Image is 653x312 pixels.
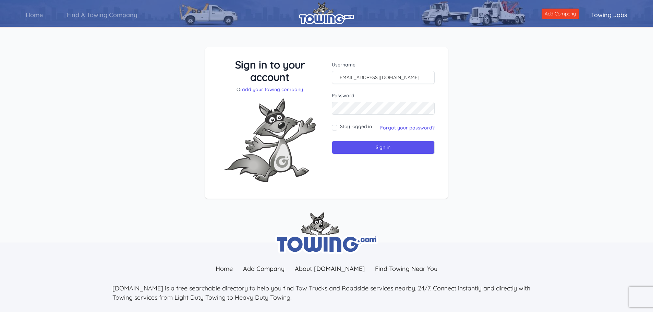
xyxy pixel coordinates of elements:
a: add your towing company [242,86,303,92]
img: logo.png [299,2,354,24]
input: Sign in [332,141,435,154]
a: Home [14,5,55,25]
a: About [DOMAIN_NAME] [290,261,370,276]
h3: Sign in to your account [218,59,322,83]
a: Home [210,261,238,276]
label: Stay logged in [340,123,372,130]
a: Add Company [238,261,290,276]
img: towing [275,212,378,254]
p: Or [218,86,322,93]
label: Password [332,92,435,99]
a: Add Company [542,9,579,19]
img: Fox-Excited.png [218,93,321,188]
a: Find A Towing Company [55,5,149,25]
a: Forgot your password? [380,125,435,131]
a: Find Towing Near You [370,261,443,276]
p: [DOMAIN_NAME] is a free searchable directory to help you find Tow Trucks and Roadside services ne... [112,284,541,302]
a: Towing Jobs [579,5,639,25]
label: Username [332,61,435,68]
